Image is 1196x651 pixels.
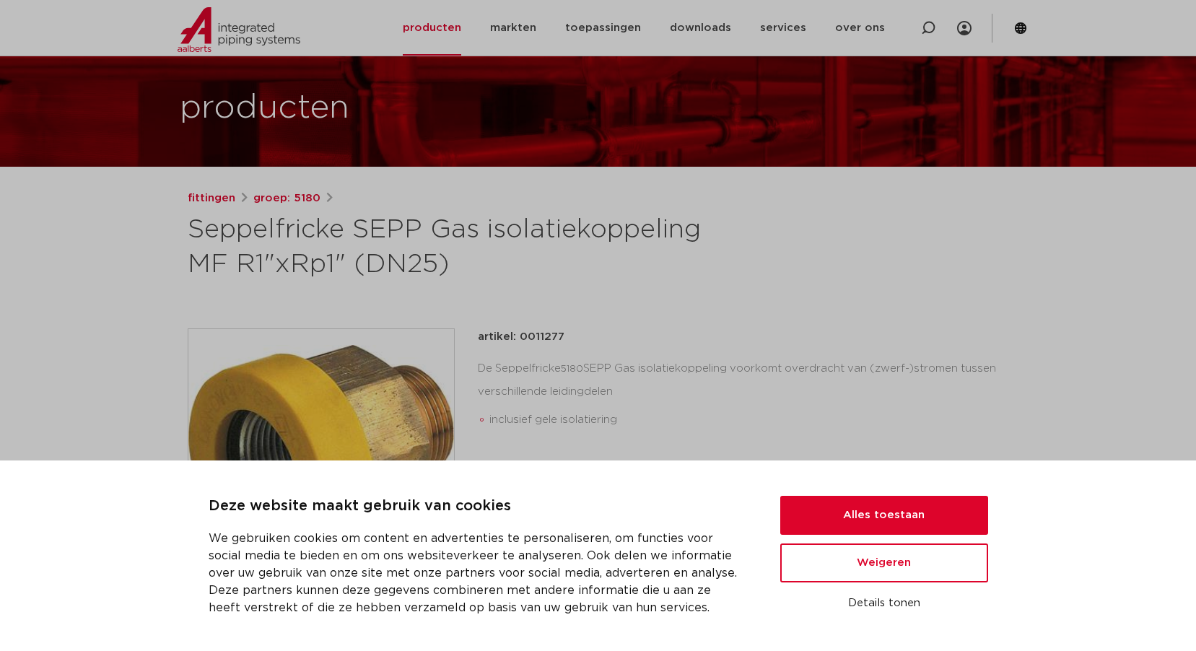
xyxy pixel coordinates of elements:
button: Weigeren [780,543,988,582]
p: Deze website maakt gebruik van cookies [209,495,746,518]
img: Product Image for Seppelfricke SEPP Gas isolatiekoppeling MF R1"xRp1" (DN25) [188,329,454,595]
p: artikel: 0011277 [478,328,564,346]
span: 5180 [561,364,583,374]
p: We gebruiken cookies om content en advertenties te personaliseren, om functies voor social media ... [209,530,746,616]
a: groep: 5180 [253,190,320,207]
button: Alles toestaan [780,496,988,535]
button: Details tonen [780,591,988,616]
h1: producten [180,85,349,131]
div: De Seppelfricke SEPP Gas isolatiekoppeling voorkomt overdracht van (zwerf-)stromen tussen verschi... [478,357,1009,438]
li: inclusief gele isolatiering [489,408,1009,432]
h1: Seppelfricke SEPP Gas isolatiekoppeling MF R1"xRp1" (DN25) [188,213,730,282]
a: fittingen [188,190,235,207]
